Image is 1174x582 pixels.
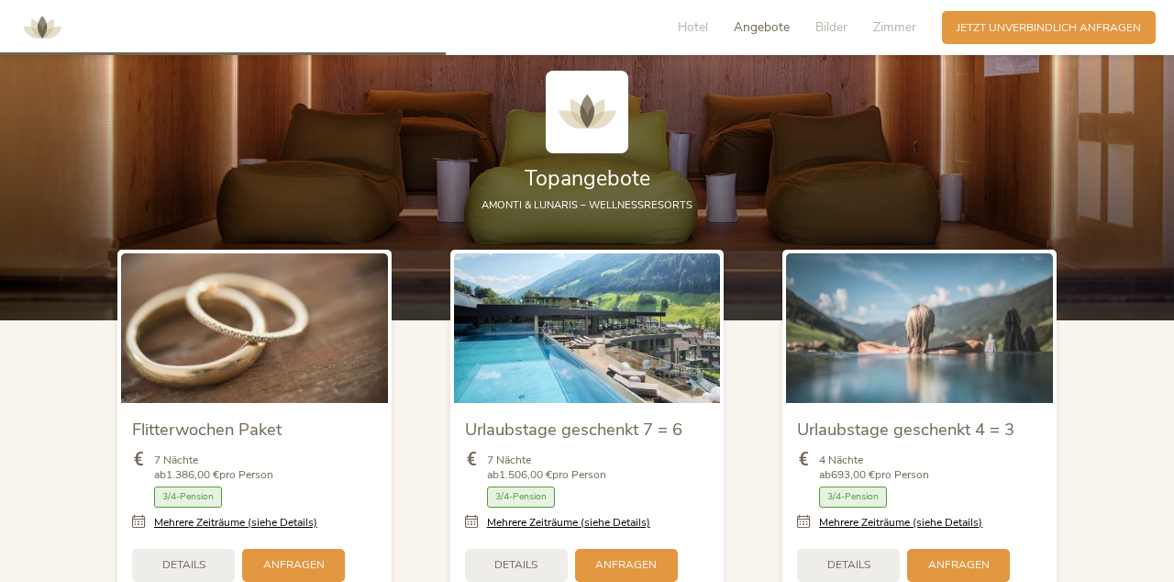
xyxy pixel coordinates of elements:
span: Details [494,557,537,573]
span: Anfragen [263,557,325,573]
span: Details [162,557,205,573]
span: 3/4-Pension [487,487,555,508]
span: Jetzt unverbindlich anfragen [957,20,1141,36]
span: 4 Nächte ab pro Person [819,453,929,484]
a: Mehrere Zeiträume (siehe Details) [154,515,317,531]
span: 7 Nächte ab pro Person [487,453,606,484]
span: 3/4-Pension [819,487,887,508]
span: 3/4-Pension [154,487,222,508]
b: 1.506,00 € [499,467,552,482]
span: Zimmer [873,18,916,36]
b: 693,00 € [831,467,875,482]
span: Details [827,557,870,573]
a: AMONTI & LUNARIS Wellnessresort [15,22,70,32]
b: 1.386,00 € [166,467,219,482]
img: Flitterwochen Paket [121,253,388,403]
span: 7 Nächte ab pro Person [154,453,273,484]
img: AMONTI & LUNARIS Wellnessresort [546,71,628,153]
span: Angebote [734,18,790,36]
img: Urlaubstage geschenkt 7 = 6 [454,253,721,403]
span: Urlaubstage geschenkt 7 = 6 [465,418,682,441]
a: Mehrere Zeiträume (siehe Details) [819,515,982,531]
span: Hotel [678,18,708,36]
span: AMONTI & LUNARIS – Wellnessresorts [482,198,692,212]
span: Topangebote [525,164,650,193]
span: Urlaubstage geschenkt 4 = 3 [797,418,1014,441]
a: Mehrere Zeiträume (siehe Details) [487,515,650,531]
img: Urlaubstage geschenkt 4 = 3 [786,253,1053,403]
span: Bilder [815,18,847,36]
span: Anfragen [928,557,990,573]
span: Anfragen [595,557,657,573]
span: Flitterwochen Paket [132,418,282,441]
